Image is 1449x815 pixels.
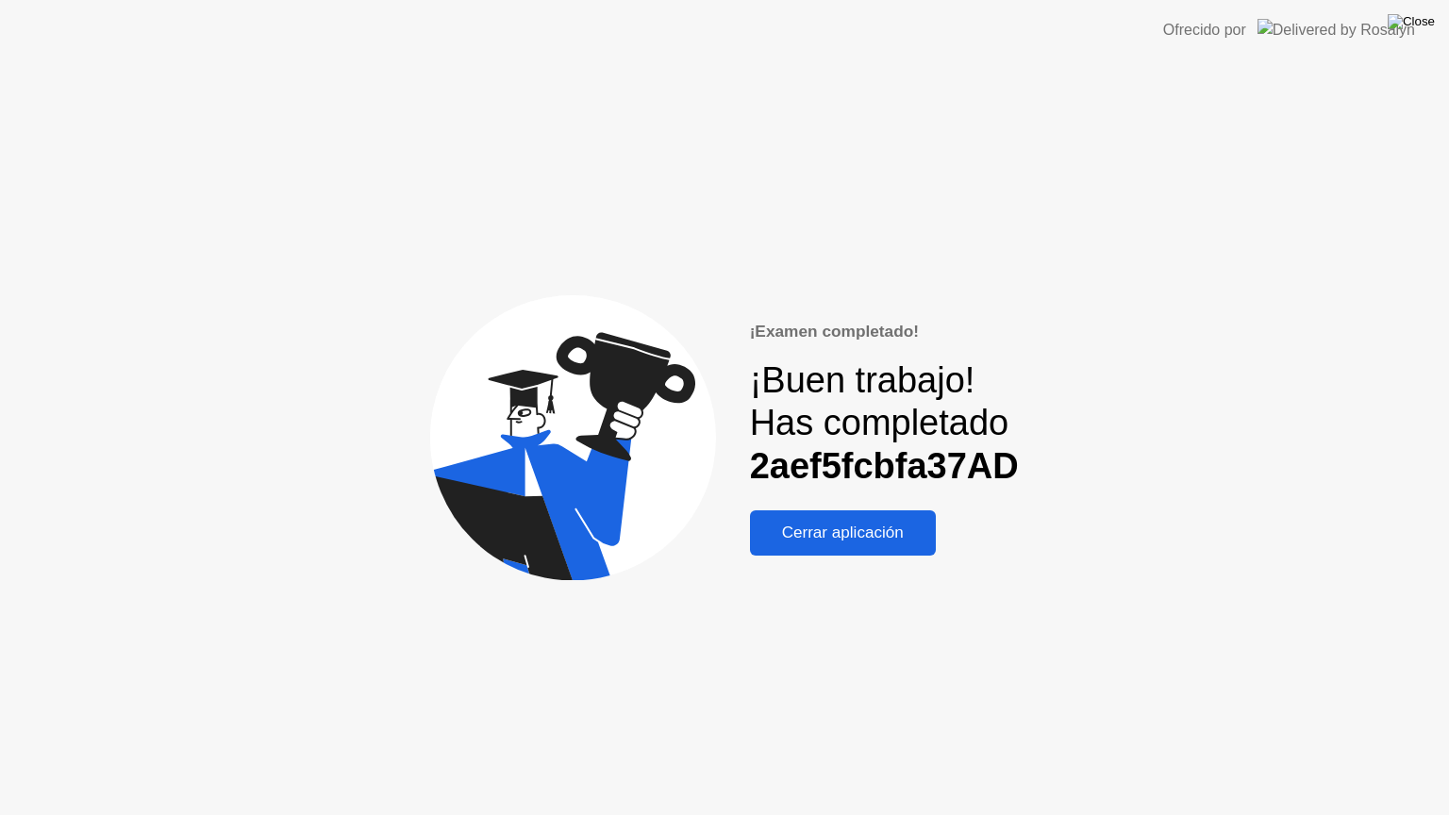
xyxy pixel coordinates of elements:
[1163,19,1246,42] div: Ofrecido por
[1388,14,1435,29] img: Close
[750,359,1019,489] div: ¡Buen trabajo! Has completado
[1257,19,1415,41] img: Delivered by Rosalyn
[750,446,1019,486] b: 2aef5fcbfa37AD
[750,320,1019,344] div: ¡Examen completado!
[750,510,936,556] button: Cerrar aplicación
[756,524,930,542] div: Cerrar aplicación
